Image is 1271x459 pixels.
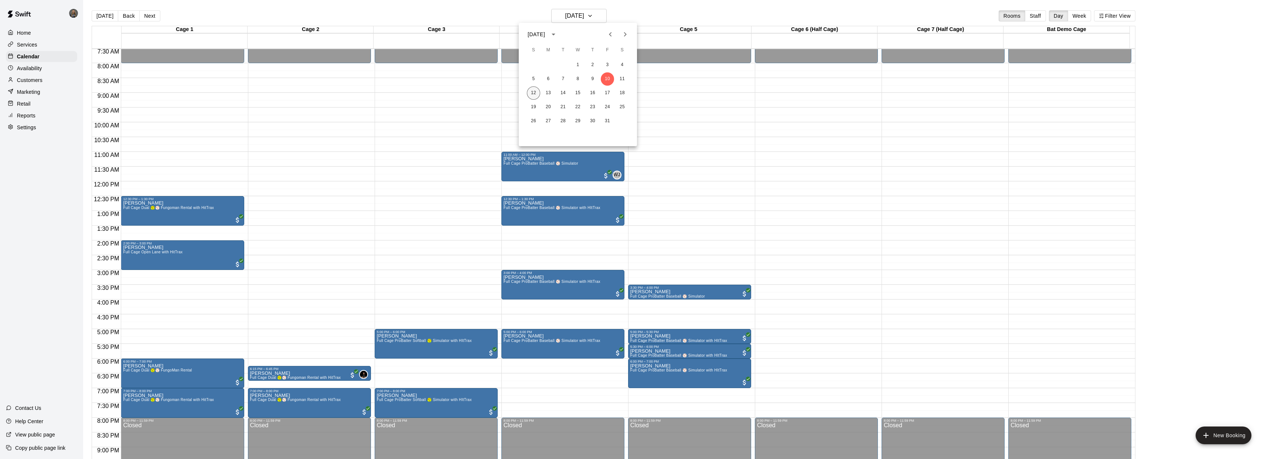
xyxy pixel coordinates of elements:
[616,100,629,114] button: 25
[527,86,540,100] button: 12
[586,43,599,58] span: Thursday
[616,86,629,100] button: 18
[527,100,540,114] button: 19
[571,43,585,58] span: Wednesday
[601,43,614,58] span: Friday
[556,100,570,114] button: 21
[586,58,599,72] button: 2
[542,114,555,128] button: 27
[527,114,540,128] button: 26
[542,43,555,58] span: Monday
[586,72,599,86] button: 9
[571,72,585,86] button: 8
[601,58,614,72] button: 3
[586,86,599,100] button: 16
[616,72,629,86] button: 11
[601,114,614,128] button: 31
[556,86,570,100] button: 14
[547,28,560,41] button: calendar view is open, switch to year view
[527,72,540,86] button: 5
[528,31,545,38] div: [DATE]
[616,58,629,72] button: 4
[527,43,540,58] span: Sunday
[601,72,614,86] button: 10
[618,27,633,42] button: Next month
[571,100,585,114] button: 22
[542,100,555,114] button: 20
[603,27,618,42] button: Previous month
[556,43,570,58] span: Tuesday
[601,100,614,114] button: 24
[571,86,585,100] button: 15
[586,114,599,128] button: 30
[601,86,614,100] button: 17
[556,114,570,128] button: 28
[571,114,585,128] button: 29
[542,86,555,100] button: 13
[571,58,585,72] button: 1
[616,43,629,58] span: Saturday
[556,72,570,86] button: 7
[542,72,555,86] button: 6
[586,100,599,114] button: 23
